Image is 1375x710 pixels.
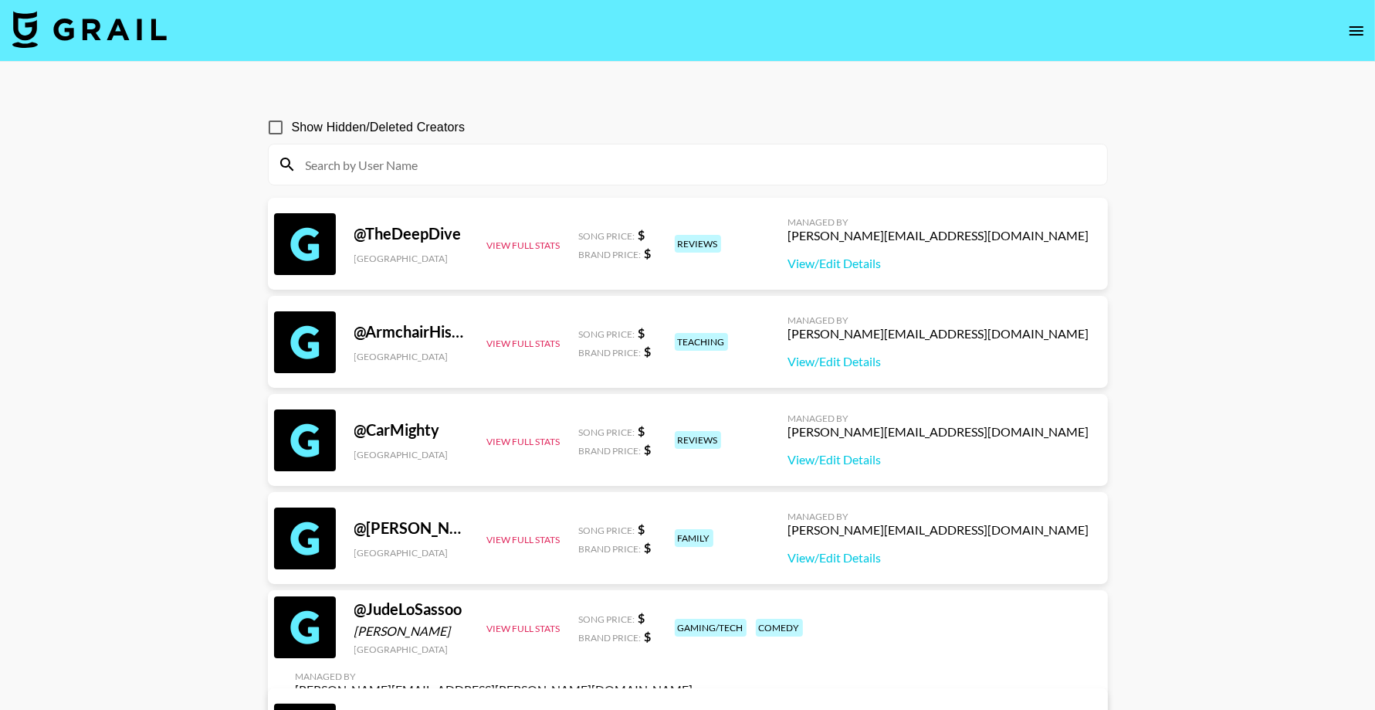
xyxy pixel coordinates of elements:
div: [GEOGRAPHIC_DATA] [354,449,469,460]
strong: $ [645,442,652,457]
strong: $ [638,610,645,625]
div: Managed By [788,314,1089,326]
div: [GEOGRAPHIC_DATA] [354,351,469,362]
div: [PERSON_NAME] [354,623,469,639]
span: Brand Price: [579,347,642,358]
div: [PERSON_NAME][EMAIL_ADDRESS][DOMAIN_NAME] [788,326,1089,341]
strong: $ [638,521,645,536]
span: Brand Price: [579,632,642,644]
span: Show Hidden/Deleted Creators [292,118,466,137]
strong: $ [638,227,645,242]
a: View/Edit Details [788,550,1089,566]
strong: $ [638,423,645,438]
div: @ TheDeepDive [354,224,469,243]
img: Grail Talent [12,11,167,48]
div: [PERSON_NAME][EMAIL_ADDRESS][DOMAIN_NAME] [788,228,1089,243]
div: reviews [675,235,721,253]
button: View Full Stats [487,623,560,634]
button: View Full Stats [487,338,560,349]
span: Song Price: [579,426,635,438]
div: [PERSON_NAME][EMAIL_ADDRESS][DOMAIN_NAME] [788,424,1089,440]
a: View/Edit Details [788,452,1089,467]
span: Brand Price: [579,249,642,260]
span: Song Price: [579,230,635,242]
span: Song Price: [579,613,635,625]
div: @ CarMighty [354,420,469,440]
div: @ [PERSON_NAME] [354,518,469,538]
div: Managed By [788,216,1089,228]
div: @ ArmchairHistorian [354,322,469,341]
strong: $ [638,325,645,340]
button: open drawer [1341,15,1372,46]
strong: $ [645,629,652,644]
div: reviews [675,431,721,449]
strong: $ [645,344,652,358]
div: [GEOGRAPHIC_DATA] [354,253,469,264]
div: [PERSON_NAME][EMAIL_ADDRESS][PERSON_NAME][DOMAIN_NAME] [296,682,693,698]
button: View Full Stats [487,534,560,545]
strong: $ [645,246,652,260]
div: @ JudeLoSassoo [354,600,469,619]
div: [GEOGRAPHIC_DATA] [354,547,469,559]
a: View/Edit Details [788,354,1089,369]
div: [GEOGRAPHIC_DATA] [354,644,469,655]
div: comedy [756,619,803,637]
span: Brand Price: [579,543,642,555]
div: Managed By [788,511,1089,522]
button: View Full Stats [487,239,560,251]
div: family [675,529,713,547]
span: Song Price: [579,525,635,536]
div: Managed By [788,413,1089,424]
a: View/Edit Details [788,256,1089,271]
strong: $ [645,540,652,555]
div: Managed By [296,671,693,682]
span: Brand Price: [579,445,642,457]
input: Search by User Name [296,152,1098,177]
div: teaching [675,333,728,351]
div: gaming/tech [675,619,747,637]
button: View Full Stats [487,436,560,447]
div: [PERSON_NAME][EMAIL_ADDRESS][DOMAIN_NAME] [788,522,1089,538]
span: Song Price: [579,328,635,340]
